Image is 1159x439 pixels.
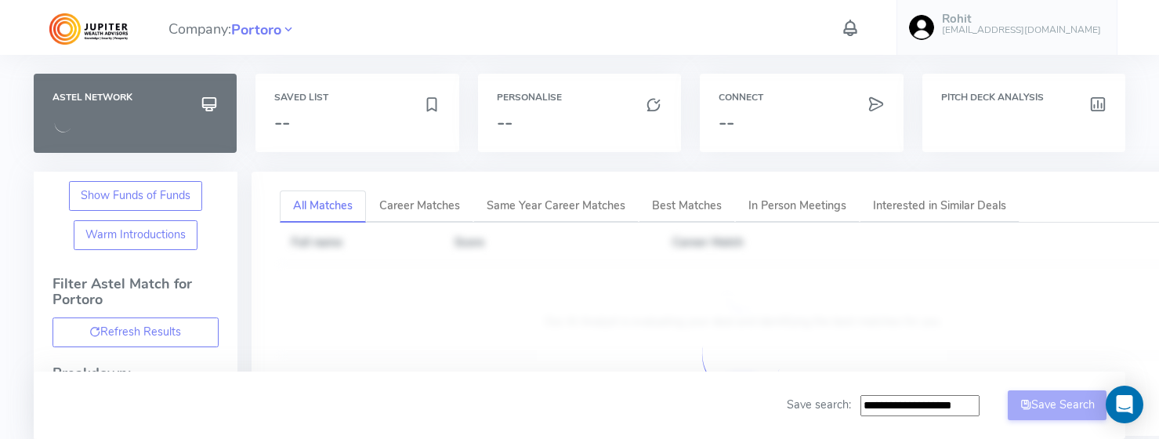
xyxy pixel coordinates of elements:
h4: Breakdown: [53,366,219,382]
h6: Astel Network [53,93,218,103]
a: In Person Meetings [735,190,860,223]
span: Career Matches [379,198,460,213]
a: All Matches [280,190,366,223]
span: All Matches [293,198,353,213]
h6: Pitch Deck Analysis [941,93,1106,103]
span: Company: [168,14,295,42]
a: Interested in Similar Deals [860,190,1020,223]
h6: Saved List [274,93,440,103]
span: Same Year Career Matches [487,198,625,213]
span: -- [274,110,290,135]
a: Best Matches [639,190,735,223]
button: Refresh Results [53,317,219,347]
span: Best Matches [652,198,722,213]
h6: [EMAIL_ADDRESS][DOMAIN_NAME] [942,25,1101,35]
button: Show Funds of Funds [69,181,203,211]
span: Portoro [231,20,281,41]
a: Career Matches [366,190,473,223]
h6: Personalise [497,93,662,103]
div: Open Intercom Messenger [1106,386,1143,423]
th: Score [443,223,661,263]
h5: Rohit [942,13,1101,26]
span: In Person Meetings [748,198,846,213]
h6: Connect [719,93,884,103]
h4: Filter Astel Match for Portoro [53,277,219,317]
h3: -- [719,112,884,132]
span: Save search: [787,397,851,412]
h3: -- [497,112,662,132]
span: Interested in Similar Deals [873,198,1006,213]
img: user-image [909,15,934,40]
a: Same Year Career Matches [473,190,639,223]
th: Full name [280,223,443,263]
a: Portoro [231,20,281,38]
button: Warm Introductions [74,220,198,250]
